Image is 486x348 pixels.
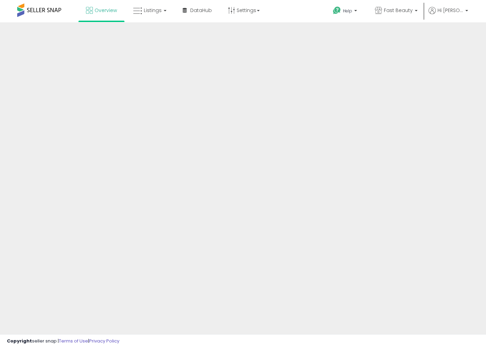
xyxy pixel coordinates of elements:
span: Hi [PERSON_NAME] [438,7,463,14]
span: Listings [144,7,162,14]
a: Help [327,1,364,22]
a: Hi [PERSON_NAME] [429,7,468,22]
span: DataHub [190,7,212,14]
span: Fast Beauty [384,7,413,14]
span: Help [343,8,352,14]
i: Get Help [333,6,341,15]
span: Overview [95,7,117,14]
